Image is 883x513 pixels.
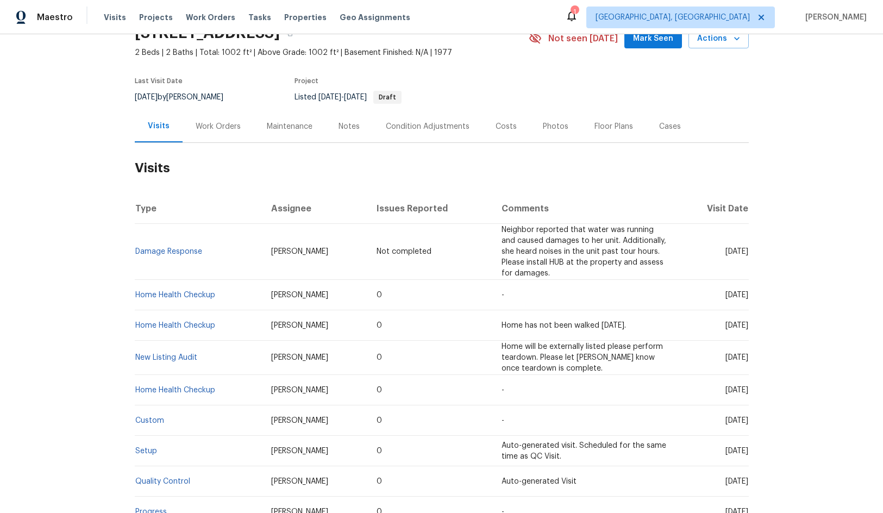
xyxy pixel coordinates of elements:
span: [DATE] [725,291,748,299]
div: Photos [543,121,568,132]
span: [DATE] [725,354,748,361]
span: Mark Seen [633,32,673,46]
span: 0 [377,478,382,485]
span: Work Orders [186,12,235,23]
span: [GEOGRAPHIC_DATA], [GEOGRAPHIC_DATA] [596,12,750,23]
span: Not completed [377,248,431,255]
span: Properties [284,12,327,23]
span: [DATE] [725,447,748,455]
span: Geo Assignments [340,12,410,23]
span: Home has not been walked [DATE]. [502,322,626,329]
span: [DATE] [725,248,748,255]
span: [PERSON_NAME] [271,447,328,455]
span: 0 [377,417,382,424]
div: Maintenance [267,121,312,132]
div: Visits [148,121,170,132]
span: Actions [697,32,740,46]
span: [PERSON_NAME] [271,291,328,299]
a: Home Health Checkup [135,291,215,299]
span: 0 [377,386,382,394]
span: 0 [377,447,382,455]
h2: [STREET_ADDRESS] [135,28,280,39]
span: [PERSON_NAME] [271,478,328,485]
span: Auto-generated visit. Scheduled for the same time as QC Visit. [502,442,666,460]
span: [DATE] [725,322,748,329]
a: Quality Control [135,478,190,485]
span: [DATE] [135,93,158,101]
span: Not seen [DATE] [548,33,618,44]
a: Custom [135,417,164,424]
div: Notes [339,121,360,132]
span: 0 [377,354,382,361]
span: [PERSON_NAME] [271,248,328,255]
span: 0 [377,291,382,299]
div: by [PERSON_NAME] [135,91,236,104]
a: Damage Response [135,248,202,255]
span: [DATE] [725,386,748,394]
a: New Listing Audit [135,354,197,361]
th: Issues Reported [368,193,493,224]
span: Draft [374,94,400,101]
th: Assignee [262,193,368,224]
span: 2 Beds | 2 Baths | Total: 1002 ft² | Above Grade: 1002 ft² | Basement Finished: N/A | 1977 [135,47,529,58]
span: - [502,291,504,299]
span: Visits [104,12,126,23]
span: [PERSON_NAME] [271,354,328,361]
span: Maestro [37,12,73,23]
span: Listed [295,93,402,101]
button: Mark Seen [624,29,682,49]
span: Auto-generated Visit [502,478,577,485]
span: Home will be externally listed please perform teardown. Please let [PERSON_NAME] know once teardo... [502,343,663,372]
span: Tasks [248,14,271,21]
span: 0 [377,322,382,329]
span: [PERSON_NAME] [271,322,328,329]
a: Home Health Checkup [135,322,215,329]
div: Cases [659,121,681,132]
th: Type [135,193,263,224]
span: [DATE] [725,478,748,485]
span: - [502,386,504,394]
div: Floor Plans [594,121,633,132]
span: [PERSON_NAME] [271,386,328,394]
div: Work Orders [196,121,241,132]
h2: Visits [135,143,749,193]
span: Last Visit Date [135,78,183,84]
div: Condition Adjustments [386,121,469,132]
div: Costs [496,121,517,132]
span: Project [295,78,318,84]
span: [PERSON_NAME] [801,12,867,23]
button: Actions [688,29,749,49]
span: [DATE] [344,93,367,101]
th: Visit Date [677,193,748,224]
span: Projects [139,12,173,23]
span: Neighbor reported that water was running and caused damages to her unit. Additionally, she heard ... [502,226,666,277]
div: 1 [571,7,578,17]
a: Home Health Checkup [135,386,215,394]
a: Setup [135,447,157,455]
span: [PERSON_NAME] [271,417,328,424]
span: [DATE] [725,417,748,424]
th: Comments [493,193,677,224]
span: [DATE] [318,93,341,101]
span: - [318,93,367,101]
span: - [502,417,504,424]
